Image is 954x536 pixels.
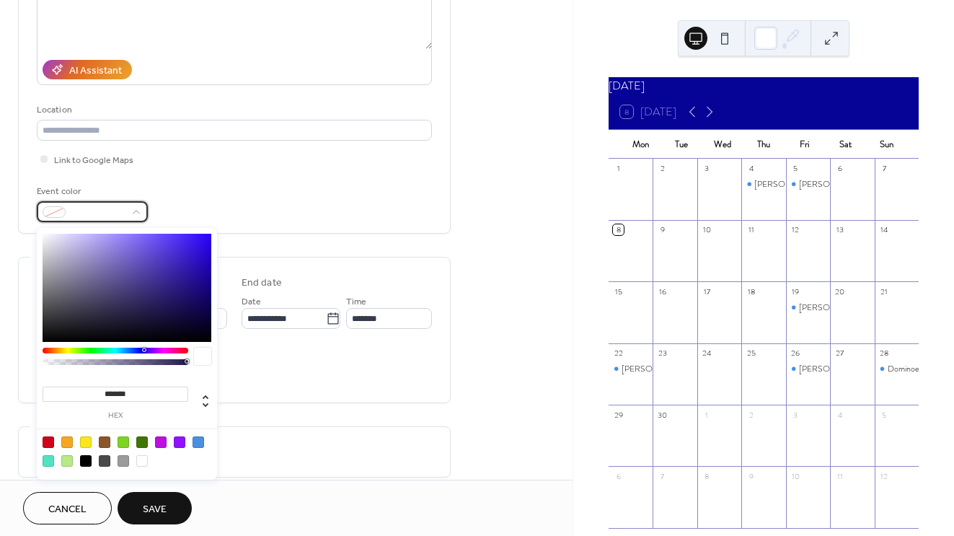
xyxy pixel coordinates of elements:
[784,130,825,159] div: Fri
[61,455,73,467] div: #B8E986
[43,436,54,448] div: #D0021B
[118,492,192,524] button: Save
[702,348,712,359] div: 24
[834,348,845,359] div: 27
[786,363,830,375] div: Neville Anderson Private Party
[834,224,845,235] div: 13
[834,409,845,420] div: 4
[613,224,624,235] div: 8
[99,436,110,448] div: #8B572A
[54,153,133,168] span: Link to Google Maps
[834,163,845,174] div: 6
[43,455,54,467] div: #50E3C2
[613,409,624,420] div: 29
[746,224,756,235] div: 11
[790,409,801,420] div: 3
[37,184,145,199] div: Event color
[48,502,87,517] span: Cancel
[825,130,866,159] div: Sat
[657,470,668,481] div: 7
[799,302,914,314] div: [PERSON_NAME] Private Party
[37,102,429,118] div: Location
[786,302,830,314] div: J. Roscoe Private Party
[790,348,801,359] div: 26
[242,294,261,309] span: Date
[99,455,110,467] div: #4A4A4A
[746,470,756,481] div: 9
[741,178,785,190] div: D. Skaggs Private Party
[613,470,624,481] div: 6
[879,286,890,296] div: 21
[613,286,624,296] div: 15
[834,286,845,296] div: 20
[746,348,756,359] div: 25
[799,363,914,375] div: [PERSON_NAME] Private Party
[702,409,712,420] div: 1
[661,130,702,159] div: Tue
[622,363,736,375] div: [PERSON_NAME] Private Party
[136,455,148,467] div: #FFFFFF
[702,224,712,235] div: 10
[80,436,92,448] div: #F8E71C
[155,436,167,448] div: #BD10E0
[879,348,890,359] div: 28
[799,178,914,190] div: [PERSON_NAME] Private Party
[746,163,756,174] div: 4
[242,276,282,291] div: End date
[43,60,132,79] button: AI Assistant
[346,294,366,309] span: Time
[118,436,129,448] div: #7ED321
[790,470,801,481] div: 10
[790,286,801,296] div: 19
[61,436,73,448] div: #F5A623
[657,224,668,235] div: 9
[657,348,668,359] div: 23
[136,436,148,448] div: #417505
[43,412,188,420] label: hex
[702,163,712,174] div: 3
[746,286,756,296] div: 18
[143,502,167,517] span: Save
[879,470,890,481] div: 12
[786,178,830,190] div: E. Andersen Private Party
[702,130,743,159] div: Wed
[879,224,890,235] div: 14
[875,363,919,375] div: Dominoes Tournament
[620,130,661,159] div: Mon
[866,130,907,159] div: Sun
[23,492,112,524] button: Cancel
[746,409,756,420] div: 2
[174,436,185,448] div: #9013FE
[657,409,668,420] div: 30
[657,163,668,174] div: 2
[879,409,890,420] div: 5
[702,286,712,296] div: 17
[118,455,129,467] div: #9B9B9B
[790,224,801,235] div: 12
[609,77,919,95] div: [DATE]
[743,130,784,159] div: Thu
[790,163,801,174] div: 5
[609,363,653,375] div: A. Kahan Private Party
[702,470,712,481] div: 8
[69,63,122,79] div: AI Assistant
[657,286,668,296] div: 16
[834,470,845,481] div: 11
[613,348,624,359] div: 22
[613,163,624,174] div: 1
[80,455,92,467] div: #000000
[879,163,890,174] div: 7
[193,436,204,448] div: #4A90E2
[754,178,869,190] div: [PERSON_NAME] Private Party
